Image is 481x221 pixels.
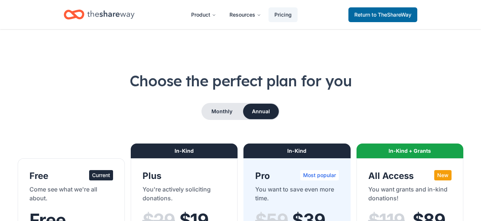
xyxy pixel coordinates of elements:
div: In-Kind [243,144,351,158]
span: to TheShareWay [372,11,411,18]
span: Return [354,10,411,19]
div: Plus [143,170,226,182]
div: Free [29,170,113,182]
button: Resources [224,7,267,22]
div: In-Kind + Grants [357,144,464,158]
button: Product [185,7,222,22]
div: You want grants and in-kind donations! [368,185,452,206]
div: In-Kind [131,144,238,158]
div: Most popular [300,170,339,180]
a: Home [64,6,134,23]
button: Monthly [202,104,242,119]
div: New [434,170,452,180]
h1: Choose the perfect plan for you [18,70,463,91]
div: All Access [368,170,452,182]
div: Come see what we're all about. [29,185,113,206]
a: Returnto TheShareWay [348,7,417,22]
div: Pro [255,170,339,182]
div: You want to save even more time. [255,185,339,206]
a: Pricing [268,7,298,22]
button: Annual [243,104,279,119]
div: Current [89,170,113,180]
div: You're actively soliciting donations. [143,185,226,206]
nav: Main [185,6,298,23]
